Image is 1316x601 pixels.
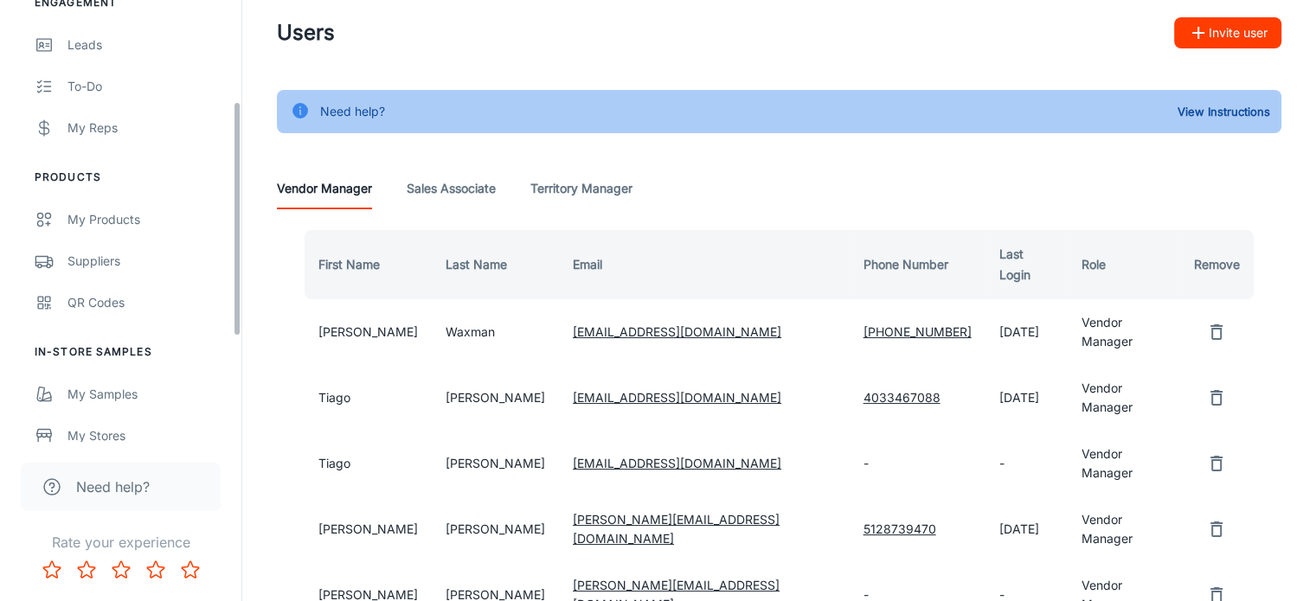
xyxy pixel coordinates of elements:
[298,496,432,562] td: [PERSON_NAME]
[573,456,781,470] a: [EMAIL_ADDRESS][DOMAIN_NAME]
[298,299,432,365] td: [PERSON_NAME]
[1068,299,1180,365] td: Vendor Manager
[320,95,385,128] div: Need help?
[14,532,228,553] p: Rate your experience
[277,17,335,48] h1: Users
[432,431,559,496] td: [PERSON_NAME]
[559,230,850,299] th: Email
[1199,380,1234,415] button: remove user
[573,324,781,339] a: [EMAIL_ADDRESS][DOMAIN_NAME]
[173,553,208,587] button: Rate 5 star
[1199,446,1234,481] button: remove user
[1199,315,1234,349] button: remove user
[1180,230,1261,299] th: Remove
[76,476,150,497] span: Need help?
[1068,365,1180,431] td: Vendor Manager
[69,553,104,587] button: Rate 2 star
[298,230,432,299] th: First Name
[573,390,781,405] a: [EMAIL_ADDRESS][DOMAIN_NAME]
[298,365,432,431] td: Tiago
[1173,99,1274,125] button: View Instructions
[985,230,1068,299] th: Last Login
[850,431,985,496] td: -
[277,168,372,209] a: Vendor Manager
[432,230,559,299] th: Last Name
[850,230,985,299] th: Phone Number
[432,365,559,431] td: [PERSON_NAME]
[985,431,1068,496] td: -
[407,168,496,209] a: Sales Associate
[985,299,1068,365] td: [DATE]
[432,299,559,365] td: Waxman
[573,512,780,546] a: [PERSON_NAME][EMAIL_ADDRESS][DOMAIN_NAME]
[863,521,936,536] a: 5128739470
[530,168,632,209] a: Territory Manager
[35,553,69,587] button: Rate 1 star
[1068,431,1180,496] td: Vendor Manager
[985,365,1068,431] td: [DATE]
[298,431,432,496] td: Tiago
[985,496,1068,562] td: [DATE]
[1068,230,1180,299] th: Role
[138,553,173,587] button: Rate 4 star
[863,390,940,405] a: 4033467088
[863,324,972,339] a: [PHONE_NUMBER]
[1199,512,1234,547] button: remove user
[1174,17,1281,48] button: Invite user
[432,496,559,562] td: [PERSON_NAME]
[104,553,138,587] button: Rate 3 star
[1068,496,1180,562] td: Vendor Manager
